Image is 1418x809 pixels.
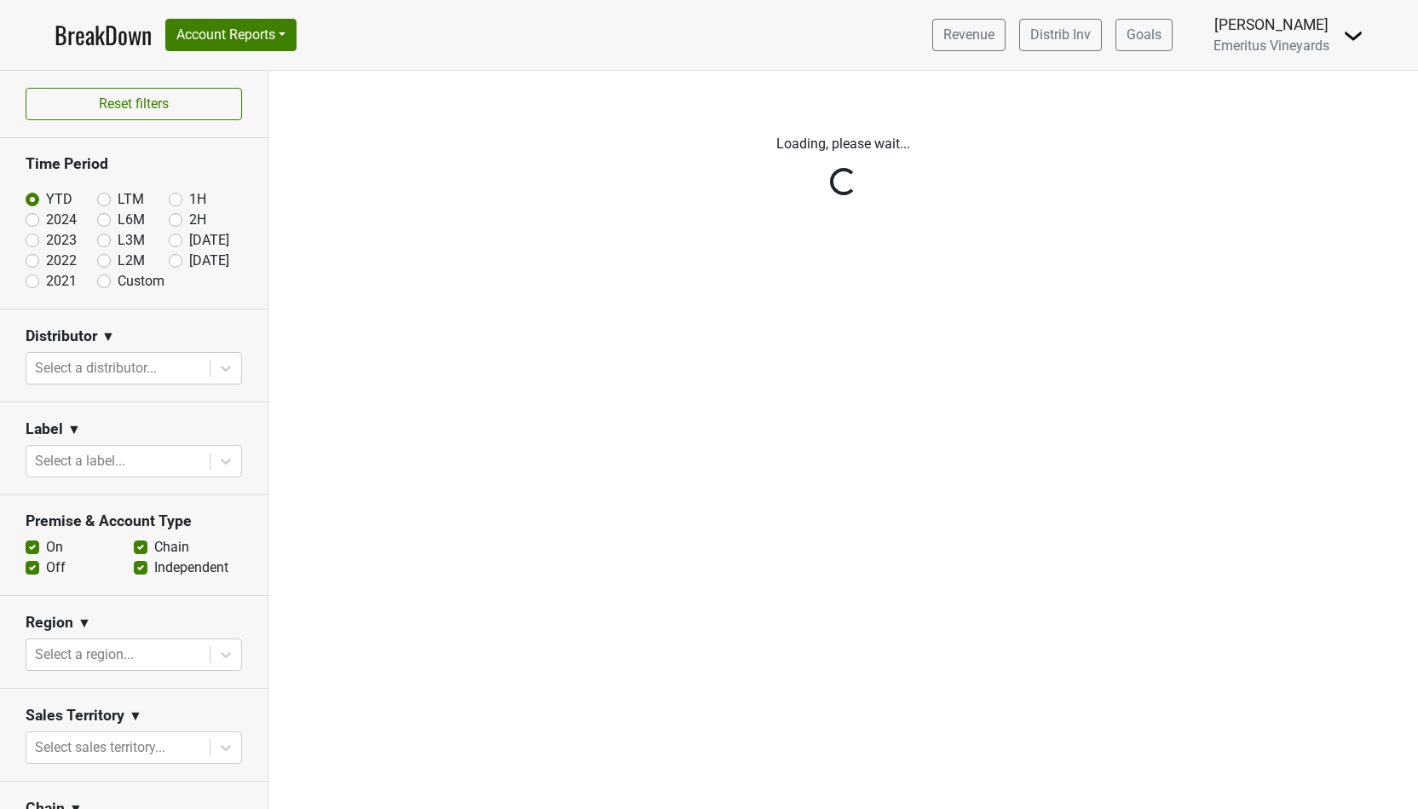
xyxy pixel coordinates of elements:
[1213,38,1329,54] span: Emeritus Vineyards
[165,19,297,51] button: Account Reports
[55,17,152,53] a: BreakDown
[1213,14,1329,36] div: [PERSON_NAME]
[1343,26,1363,46] img: Dropdown Menu
[932,19,1006,51] a: Revenue
[1019,19,1102,51] a: Distrib Inv
[371,134,1317,154] p: Loading, please wait...
[1115,19,1173,51] a: Goals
